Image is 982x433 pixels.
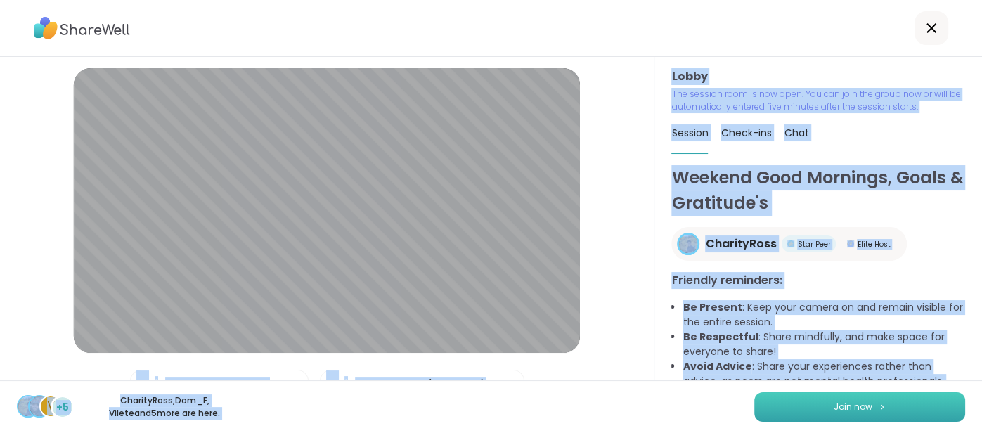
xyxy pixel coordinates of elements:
button: Join now [754,392,965,422]
span: V [47,397,55,415]
h3: Friendly reminders: [671,272,965,289]
span: | [344,370,348,399]
span: Elite Host [857,239,890,250]
p: The session room is now open. You can join the group now or will be automatically entered five mi... [671,88,965,113]
a: CharityRossCharityRossStar PeerStar PeerElite HostElite Host [671,227,907,261]
span: Chat [784,126,808,140]
b: Avoid Advice [683,359,751,373]
img: Camera [326,370,339,399]
img: Elite Host [847,240,854,247]
b: Be Present [683,300,742,314]
span: Join now [834,401,872,413]
h3: Lobby [671,68,965,85]
span: Session [671,126,708,140]
li: : Share your experiences rather than advice, as peers are not mental health professionals. [683,359,965,389]
span: CharityRoss [705,235,776,252]
span: +5 [56,400,69,415]
img: ShareWell Logomark [878,403,886,411]
li: : Keep your camera on and remain visible for the entire session. [683,300,965,330]
h1: Weekend Good Mornings, Goals & Gratitude's [671,165,965,216]
img: Star Peer [787,240,794,247]
span: | [155,370,158,399]
li: : Share mindfully, and make space for everyone to share! [683,330,965,359]
span: Check-ins [721,126,771,140]
b: Be Respectful [683,330,758,344]
img: Microphone [136,370,149,399]
img: ShareWell Logo [34,12,130,44]
img: CharityRoss [679,235,697,253]
span: Star Peer [797,239,830,250]
img: Dom_F [30,396,49,416]
div: Default - Internal Mic [165,377,270,392]
img: CharityRoss [18,396,38,416]
div: Front Camera (04f2:b755) [355,377,486,392]
p: CharityRoss , Dom_F , Vilete and 5 more are here. [86,394,243,420]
